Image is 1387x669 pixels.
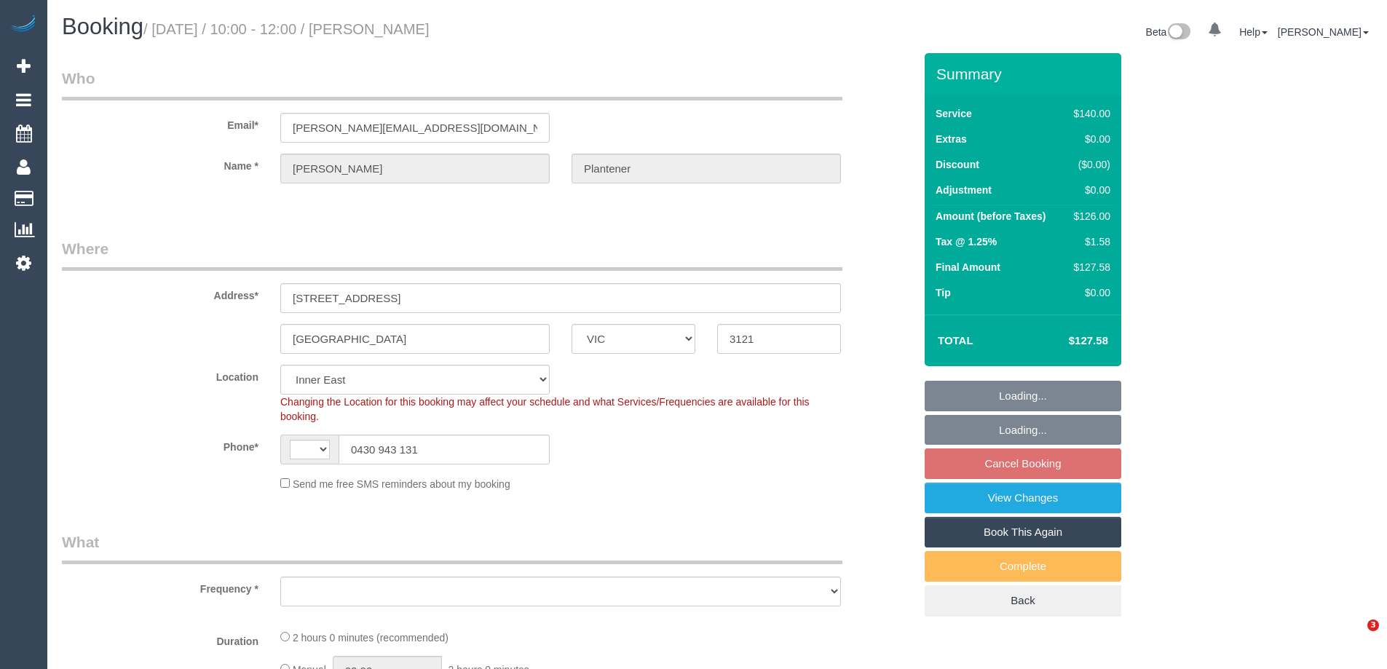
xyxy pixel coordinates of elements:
div: $140.00 [1068,106,1110,121]
label: Address* [51,283,269,303]
img: New interface [1166,23,1190,42]
img: Automaid Logo [9,15,38,35]
label: Frequency * [51,577,269,596]
input: Phone* [339,435,550,464]
label: Email* [51,113,269,132]
div: $126.00 [1068,209,1110,223]
label: Amount (before Taxes) [936,209,1046,223]
iframe: Intercom live chat [1337,619,1372,654]
legend: What [62,531,842,564]
a: Beta [1146,26,1191,38]
label: Name * [51,154,269,173]
h4: $127.58 [1025,335,1108,347]
label: Phone* [51,435,269,454]
span: Changing the Location for this booking may affect your schedule and what Services/Frequencies are... [280,396,810,422]
label: Duration [51,629,269,649]
input: Email* [280,113,550,143]
span: 3 [1367,619,1379,631]
a: View Changes [925,483,1121,513]
label: Service [936,106,972,121]
h3: Summary [936,66,1114,82]
input: First Name* [280,154,550,183]
a: Book This Again [925,517,1121,547]
span: 2 hours 0 minutes (recommended) [293,632,448,644]
div: $0.00 [1068,132,1110,146]
label: Discount [936,157,979,172]
input: Last Name* [572,154,841,183]
div: $1.58 [1068,234,1110,249]
input: Suburb* [280,324,550,354]
label: Location [51,365,269,384]
a: Help [1239,26,1268,38]
a: Back [925,585,1121,616]
label: Extras [936,132,967,146]
label: Final Amount [936,260,1000,274]
legend: Who [62,68,842,100]
div: ($0.00) [1068,157,1110,172]
input: Post Code* [717,324,841,354]
div: $127.58 [1068,260,1110,274]
small: / [DATE] / 10:00 - 12:00 / [PERSON_NAME] [143,21,430,37]
span: Send me free SMS reminders about my booking [293,478,510,490]
div: $0.00 [1068,285,1110,300]
a: [PERSON_NAME] [1278,26,1369,38]
strong: Total [938,334,973,347]
label: Tip [936,285,951,300]
label: Tax @ 1.25% [936,234,997,249]
span: Booking [62,14,143,39]
label: Adjustment [936,183,992,197]
legend: Where [62,238,842,271]
div: $0.00 [1068,183,1110,197]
